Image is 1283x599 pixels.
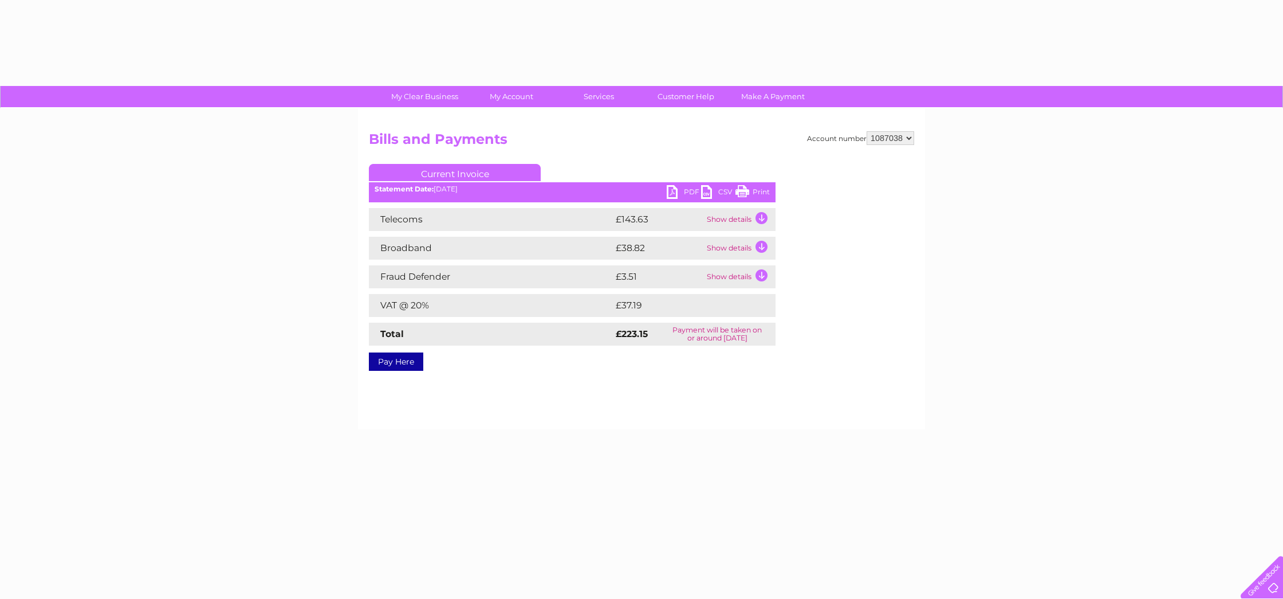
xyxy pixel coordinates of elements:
td: Telecoms [369,208,613,231]
a: PDF [667,185,701,202]
strong: Total [380,328,404,339]
a: My Account [465,86,559,107]
td: Fraud Defender [369,265,613,288]
a: My Clear Business [377,86,472,107]
div: [DATE] [369,185,776,193]
a: Make A Payment [726,86,820,107]
td: Show details [704,208,776,231]
td: Show details [704,265,776,288]
strong: £223.15 [616,328,648,339]
div: Account number [807,131,914,145]
td: Payment will be taken on or around [DATE] [659,323,776,346]
td: VAT @ 20% [369,294,613,317]
td: £38.82 [613,237,704,260]
td: Show details [704,237,776,260]
a: CSV [701,185,735,202]
td: £3.51 [613,265,704,288]
td: £143.63 [613,208,704,231]
td: Broadband [369,237,613,260]
a: Services [552,86,646,107]
a: Customer Help [639,86,733,107]
td: £37.19 [613,294,751,317]
a: Print [735,185,770,202]
b: Statement Date: [375,185,434,193]
a: Current Invoice [369,164,541,181]
a: Pay Here [369,353,423,371]
h2: Bills and Payments [369,131,914,153]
